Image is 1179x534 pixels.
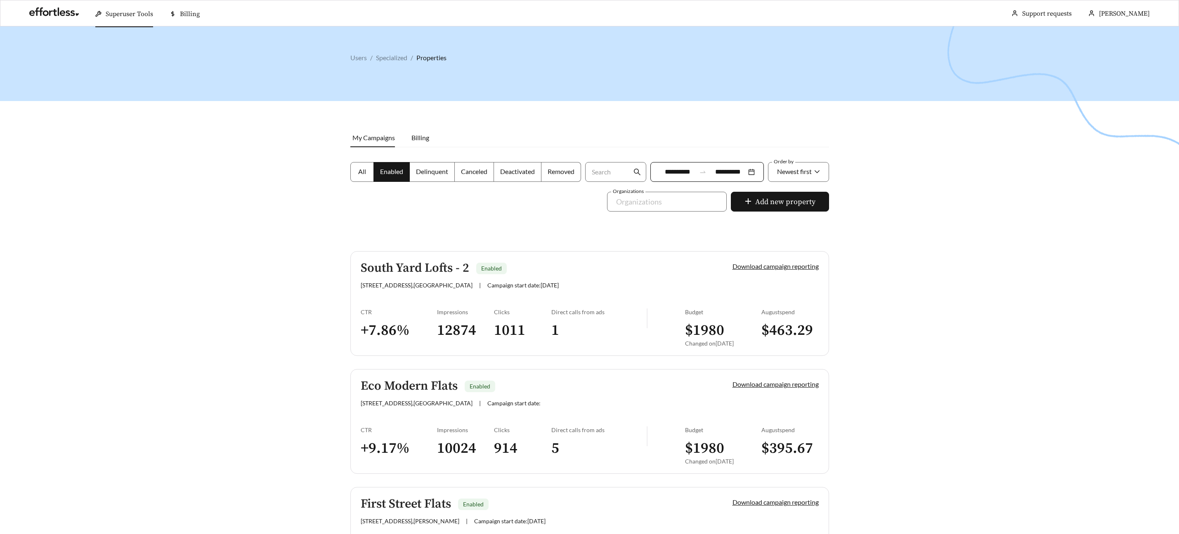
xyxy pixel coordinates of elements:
h3: 12874 [437,321,494,340]
span: [STREET_ADDRESS] , [PERSON_NAME] [361,518,459,525]
h5: South Yard Lofts - 2 [361,261,469,275]
span: My Campaigns [352,134,395,141]
span: Enabled [470,383,490,390]
div: Direct calls from ads [551,308,647,315]
span: | [466,518,468,525]
a: Support requests [1022,9,1072,18]
a: Eco Modern FlatsEnabled[STREET_ADDRESS],[GEOGRAPHIC_DATA]|Campaign start date:Download campaign r... [350,369,829,474]
span: Enabled [380,167,403,175]
div: Clicks [494,308,551,315]
div: Direct calls from ads [551,426,647,433]
h3: + 9.17 % [361,439,437,458]
h5: Eco Modern Flats [361,379,458,393]
div: Impressions [437,308,494,315]
a: Download campaign reporting [732,262,819,270]
div: Budget [685,308,761,315]
div: Budget [685,426,761,433]
span: Billing [180,10,200,18]
span: Enabled [481,265,502,272]
h3: + 7.86 % [361,321,437,340]
span: Add new property [755,196,815,207]
h3: 5 [551,439,647,458]
span: Enabled [463,501,484,508]
h3: 1 [551,321,647,340]
span: | [479,400,481,407]
span: Deactivated [500,167,535,175]
a: Download campaign reporting [732,498,819,506]
span: Canceled [461,167,487,175]
span: Campaign start date: [DATE] [487,282,559,289]
span: [PERSON_NAME] [1099,9,1150,18]
button: plusAdd new property [731,192,829,212]
span: Removed [548,167,574,175]
div: Clicks [494,426,551,433]
h3: $ 395.67 [761,439,819,458]
h3: 914 [494,439,551,458]
span: Superuser Tools [106,10,153,18]
span: swap-right [699,168,706,176]
span: Delinquent [416,167,448,175]
span: Campaign start date: [487,400,541,407]
span: [STREET_ADDRESS] , [GEOGRAPHIC_DATA] [361,282,473,289]
span: All [358,167,366,175]
span: to [699,168,706,176]
span: [STREET_ADDRESS] , [GEOGRAPHIC_DATA] [361,400,473,407]
a: Download campaign reporting [732,380,819,388]
h3: $ 463.29 [761,321,819,340]
h3: $ 1980 [685,321,761,340]
span: | [479,282,481,289]
h3: 1011 [494,321,551,340]
div: CTR [361,426,437,433]
span: plus [744,198,752,207]
img: line [647,426,647,446]
h5: First Street Flats [361,497,451,511]
h3: $ 1980 [685,439,761,458]
div: Impressions [437,426,494,433]
span: Newest first [777,167,812,175]
div: Changed on [DATE] [685,458,761,465]
div: August spend [761,426,819,433]
span: Campaign start date: [DATE] [474,518,546,525]
span: search [633,168,641,176]
a: South Yard Lofts - 2Enabled[STREET_ADDRESS],[GEOGRAPHIC_DATA]|Campaign start date:[DATE]Download ... [350,251,829,356]
img: line [647,308,647,328]
div: Changed on [DATE] [685,340,761,347]
div: August spend [761,308,819,315]
div: CTR [361,308,437,315]
span: Billing [411,134,429,141]
h3: 10024 [437,439,494,458]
